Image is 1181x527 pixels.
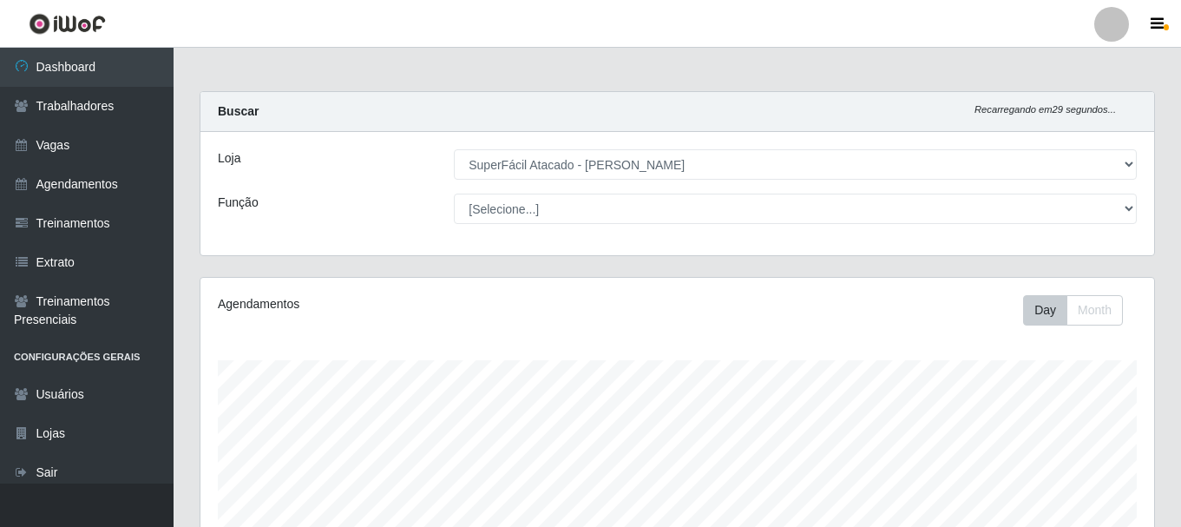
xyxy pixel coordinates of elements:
[218,194,259,212] label: Função
[974,104,1116,115] i: Recarregando em 29 segundos...
[218,104,259,118] strong: Buscar
[218,149,240,168] label: Loja
[1023,295,1137,326] div: Toolbar with button groups
[1023,295,1123,326] div: First group
[218,295,586,313] div: Agendamentos
[29,13,106,35] img: CoreUI Logo
[1066,295,1123,326] button: Month
[1023,295,1067,326] button: Day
